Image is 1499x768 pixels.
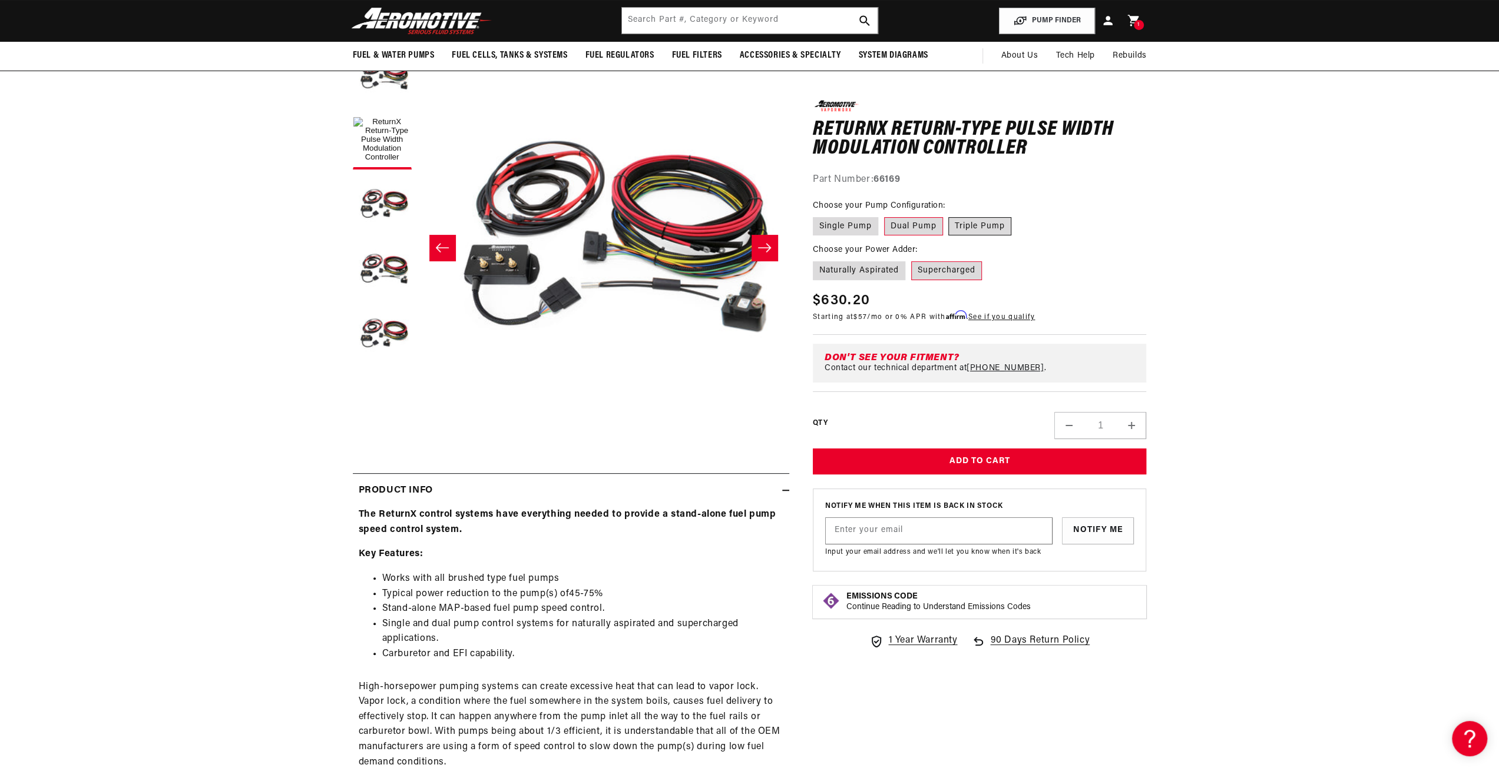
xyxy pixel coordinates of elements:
[1137,20,1140,30] span: 1
[859,49,928,62] span: System Diagrams
[822,591,841,610] img: Emissions code
[825,548,1041,555] span: Input your email address and we'll let you know when it's back
[740,49,841,62] span: Accessories & Specialty
[813,448,1147,475] button: Add to Cart
[353,46,789,449] media-gallery: Gallery Viewer
[585,49,654,62] span: Fuel Regulators
[1104,42,1156,70] summary: Rebuilds
[813,244,919,256] legend: Choose your Power Adder:
[846,602,1031,613] p: Continue Reading to Understand Emissions Codes
[971,633,1090,660] a: 90 Days Return Policy
[353,240,412,299] button: Load image 4 in gallery view
[443,42,576,69] summary: Fuel Cells, Tanks & Systems
[813,200,946,212] legend: Choose your Pump Configuration:
[813,418,828,428] label: QTY
[911,261,982,280] label: Supercharged
[344,42,444,69] summary: Fuel & Water Pumps
[452,49,567,62] span: Fuel Cells, Tanks & Systems
[825,501,1134,512] span: Notify me when this item is back in stock
[429,235,455,261] button: Slide left
[348,7,495,35] img: Aeromotive
[852,8,878,34] button: search button
[825,364,1046,373] p: Contact our technical department at .
[1062,517,1134,544] button: Notify Me
[353,175,412,234] button: Load image 2 in gallery view
[884,217,943,236] label: Dual Pump
[813,311,1035,323] p: Starting at /mo or 0% APR with .
[663,42,731,69] summary: Fuel Filters
[813,261,905,280] label: Naturally Aspirated
[946,311,967,320] span: Affirm
[359,510,776,534] strong: The ReturnX control systems have everything needed to provide a stand-alone fuel pump speed contr...
[382,601,783,617] li: Stand-alone MAP-based fuel pump speed control.
[999,8,1095,34] button: PUMP FINDER
[813,172,1147,188] div: Part Number:
[359,483,433,498] h2: Product Info
[948,217,1011,236] label: Triple Pump
[353,474,789,508] summary: Product Info
[967,364,1044,373] a: [PHONE_NUMBER]
[850,42,937,69] summary: System Diagrams
[1113,49,1147,62] span: Rebuilds
[353,46,412,105] button: Load image 3 in gallery view
[382,571,783,587] li: Works with all brushed type fuel pumps
[353,305,412,364] button: Load image 5 in gallery view
[869,633,957,649] a: 1 Year Warranty
[846,592,918,601] strong: Emissions Code
[382,617,783,647] li: Single and dual pump control systems for naturally aspirated and supercharged applications.
[1047,42,1103,70] summary: Tech Help
[992,42,1047,70] a: About Us
[382,647,783,662] li: Carburetor and EFI capability.
[359,549,423,558] strong: Key Features:
[873,175,900,184] strong: 66169
[353,49,435,62] span: Fuel & Water Pumps
[752,235,777,261] button: Slide right
[990,633,1090,660] span: 90 Days Return Policy
[813,121,1147,158] h1: ReturnX Return-Type Pulse Width Modulation Controller
[1055,49,1094,62] span: Tech Help
[569,589,603,599] span: 45-75%
[826,517,1052,543] input: Enter your email
[813,290,870,311] span: $630.20
[968,314,1035,321] a: See if you qualify - Learn more about Affirm Financing (opens in modal)
[825,353,1140,363] div: Don't See Your Fitment?
[672,49,722,62] span: Fuel Filters
[353,111,412,169] button: Load image 1 in gallery view
[853,314,867,321] span: $57
[731,42,850,69] summary: Accessories & Specialty
[382,587,783,602] li: Typical power reduction to the pump(s) of
[846,591,1031,613] button: Emissions CodeContinue Reading to Understand Emissions Codes
[577,42,663,69] summary: Fuel Regulators
[622,8,878,34] input: Search by Part Number, Category or Keyword
[888,633,957,649] span: 1 Year Warranty
[1001,51,1038,60] span: About Us
[813,217,878,236] label: Single Pump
